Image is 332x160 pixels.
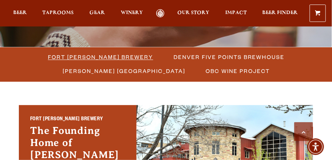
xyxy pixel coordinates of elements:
[48,52,153,63] span: Fort [PERSON_NAME] Brewery
[30,116,125,124] h2: Fort [PERSON_NAME] Brewery
[294,122,313,141] a: Scroll to top
[43,9,74,18] a: Taprooms
[121,10,143,16] span: Winery
[43,52,157,63] a: Fort [PERSON_NAME] Brewery
[225,10,247,16] span: Impact
[121,9,143,18] a: Winery
[13,9,27,18] a: Beer
[263,9,298,18] a: Beer Finder
[225,9,247,18] a: Impact
[178,9,210,18] a: Our Story
[169,52,289,63] a: Denver Five Points Brewhouse
[174,52,285,63] span: Denver Five Points Brewhouse
[206,66,270,77] span: OBC Wine Project
[307,138,324,155] div: Accessibility Menu
[151,9,170,18] a: Odell Home
[89,9,105,18] a: Gear
[63,66,186,77] span: [PERSON_NAME] [GEOGRAPHIC_DATA]
[43,10,74,16] span: Taprooms
[178,10,210,16] span: Our Story
[263,10,298,16] span: Beer Finder
[13,10,27,16] span: Beer
[201,66,274,77] a: OBC Wine Project
[58,66,189,77] a: [PERSON_NAME] [GEOGRAPHIC_DATA]
[89,10,105,16] span: Gear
